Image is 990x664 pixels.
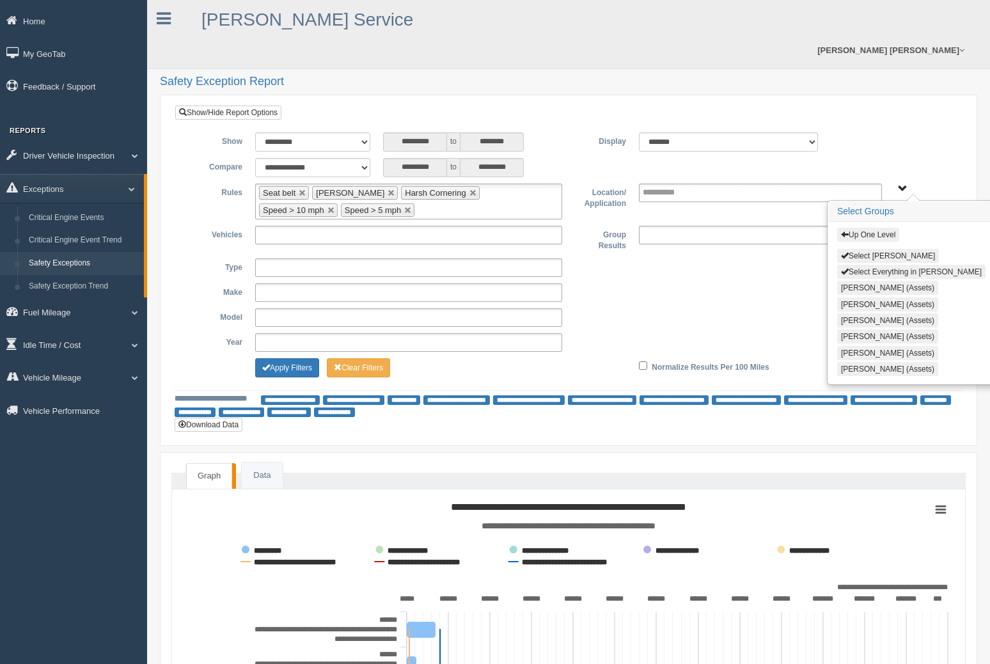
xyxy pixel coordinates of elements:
button: Up One Level [837,228,899,242]
label: Rules [185,184,249,199]
button: [PERSON_NAME] (Assets) [837,362,938,376]
a: Show/Hide Report Options [175,106,281,120]
a: Critical Engine Event Trend [23,229,144,252]
span: to [447,132,460,152]
button: Select Everything in [PERSON_NAME] [837,265,986,279]
a: Data [242,462,282,489]
a: Graph [186,463,232,489]
a: [PERSON_NAME] Service [201,10,413,29]
button: Change Filter Options [327,358,390,377]
label: Group Results [569,226,632,252]
span: Speed > 5 mph [345,205,402,215]
a: Safety Exception Trend [23,275,144,298]
span: Seat belt [263,188,295,198]
label: Make [185,283,249,299]
button: [PERSON_NAME] (Assets) [837,329,938,344]
a: Safety Exceptions [23,252,144,275]
label: Location/ Application [569,184,632,210]
a: Critical Engine Events [23,207,144,230]
button: Change Filter Options [255,358,319,377]
span: Harsh Cornering [405,188,466,198]
a: [PERSON_NAME] [PERSON_NAME] [811,32,971,68]
button: Download Data [175,418,242,432]
label: Compare [185,158,249,173]
button: [PERSON_NAME] (Assets) [837,313,938,328]
span: [PERSON_NAME] [316,188,384,198]
button: [PERSON_NAME] (Assets) [837,297,938,312]
label: Model [185,308,249,324]
label: Vehicles [185,226,249,241]
button: [PERSON_NAME] (Assets) [837,346,938,360]
button: [PERSON_NAME] (Assets) [837,281,938,295]
label: Normalize Results Per 100 Miles [652,358,769,374]
button: Select [PERSON_NAME] [837,249,939,263]
label: Display [569,132,632,148]
span: to [447,158,460,177]
label: Type [185,258,249,274]
label: Year [185,333,249,349]
label: Show [185,132,249,148]
span: Speed > 10 mph [263,205,324,215]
